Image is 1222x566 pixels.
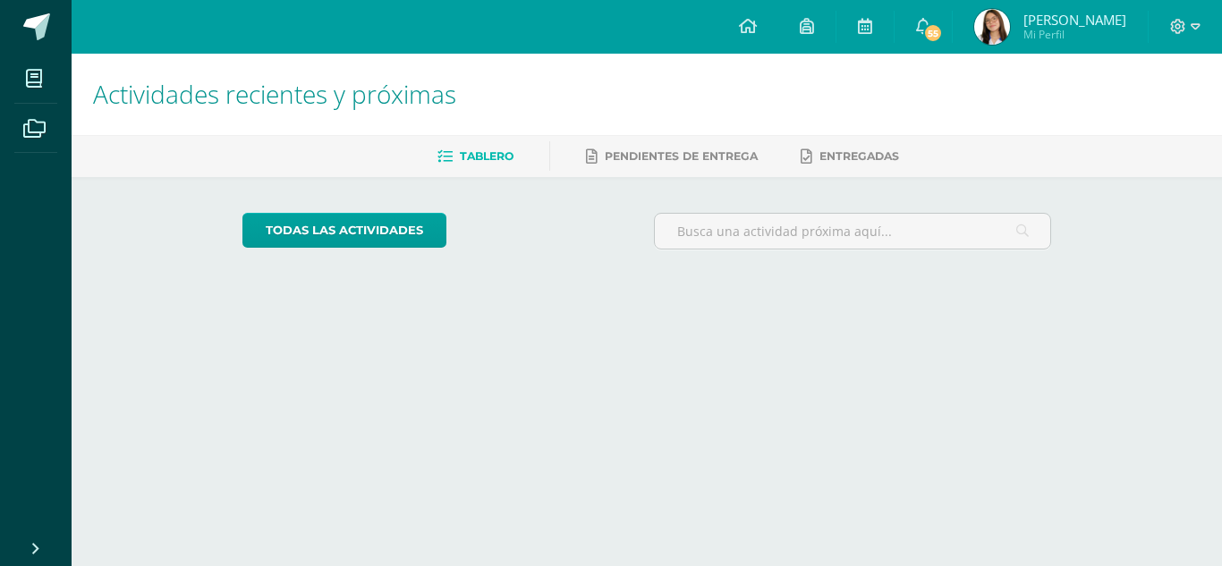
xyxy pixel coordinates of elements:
[801,142,899,171] a: Entregadas
[242,213,446,248] a: todas las Actividades
[93,77,456,111] span: Actividades recientes y próximas
[460,149,513,163] span: Tablero
[586,142,758,171] a: Pendientes de entrega
[437,142,513,171] a: Tablero
[1023,11,1126,29] span: [PERSON_NAME]
[655,214,1051,249] input: Busca una actividad próxima aquí...
[1023,27,1126,42] span: Mi Perfil
[819,149,899,163] span: Entregadas
[974,9,1010,45] img: defadd5be5af544192026d0c4c7c795e.png
[605,149,758,163] span: Pendientes de entrega
[923,23,943,43] span: 55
